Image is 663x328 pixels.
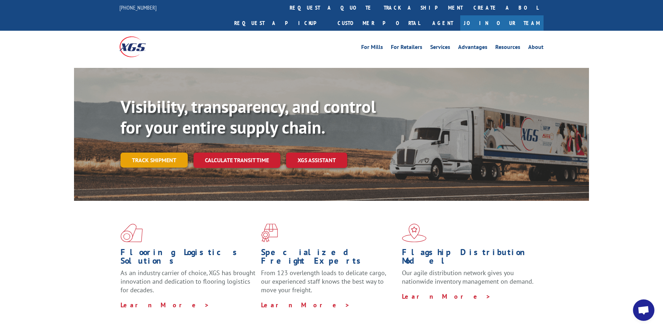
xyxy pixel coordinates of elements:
[193,153,280,168] a: Calculate transit time
[119,4,157,11] a: [PHONE_NUMBER]
[361,44,383,52] a: For Mills
[332,15,425,31] a: Customer Portal
[458,44,487,52] a: Advantages
[121,95,376,138] b: Visibility, transparency, and control for your entire supply chain.
[261,301,350,309] a: Learn More >
[633,299,654,321] div: Open chat
[286,153,347,168] a: XGS ASSISTANT
[430,44,450,52] a: Services
[121,301,210,309] a: Learn More >
[402,292,491,300] a: Learn More >
[261,224,278,242] img: xgs-icon-focused-on-flooring-red
[121,224,143,242] img: xgs-icon-total-supply-chain-intelligence-red
[121,269,255,294] span: As an industry carrier of choice, XGS has brought innovation and dedication to flooring logistics...
[402,248,537,269] h1: Flagship Distribution Model
[391,44,422,52] a: For Retailers
[229,15,332,31] a: Request a pickup
[261,248,396,269] h1: Specialized Freight Experts
[460,15,544,31] a: Join Our Team
[121,248,256,269] h1: Flooring Logistics Solutions
[121,153,188,168] a: Track shipment
[495,44,520,52] a: Resources
[402,224,427,242] img: xgs-icon-flagship-distribution-model-red
[425,15,460,31] a: Agent
[528,44,544,52] a: About
[261,269,396,300] p: From 123 overlength loads to delicate cargo, our experienced staff knows the best way to move you...
[402,269,534,285] span: Our agile distribution network gives you nationwide inventory management on demand.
